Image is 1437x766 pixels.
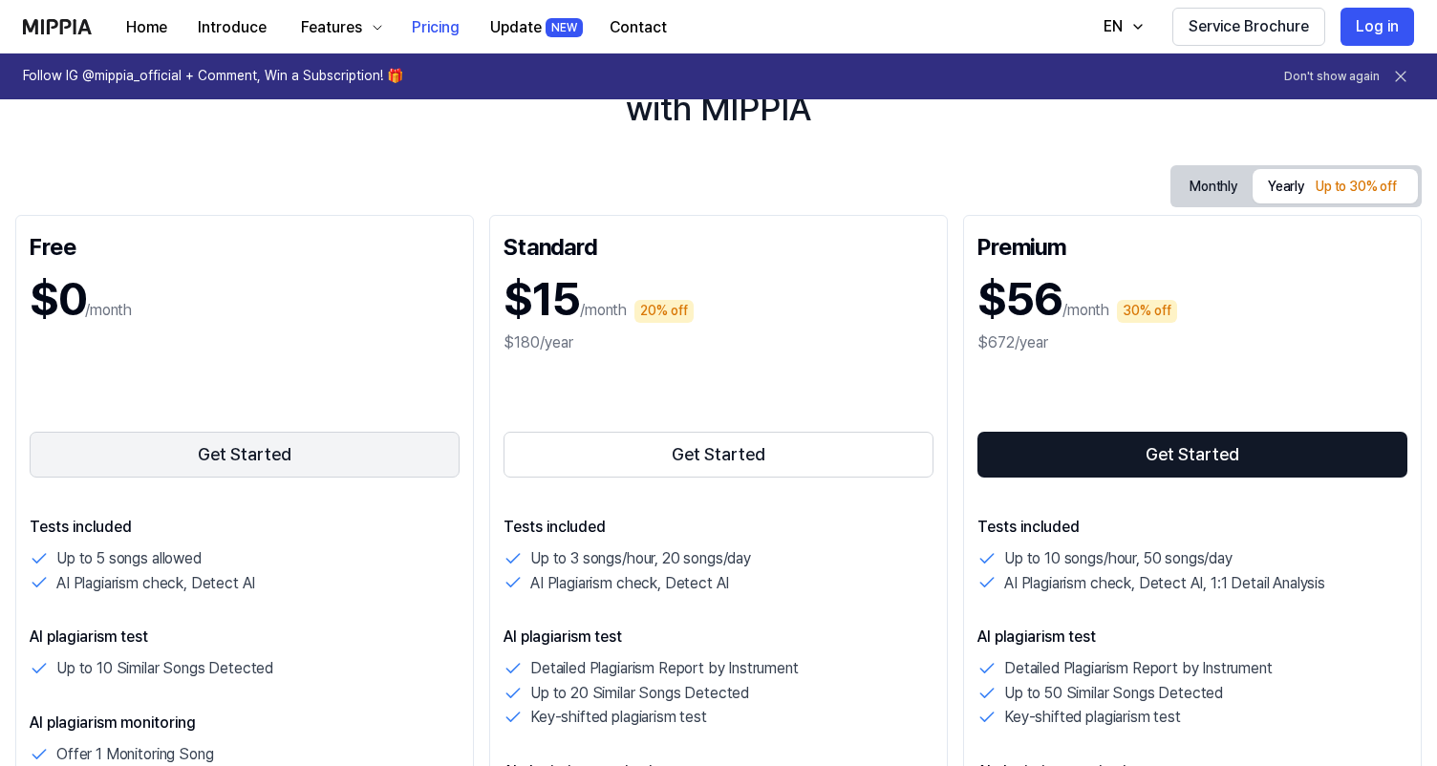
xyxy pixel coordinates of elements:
[977,432,1407,478] button: Get Started
[56,656,273,681] p: Up to 10 Similar Songs Detected
[580,299,627,322] p: /month
[977,626,1407,649] p: AI plagiarism test
[504,331,933,354] div: $180/year
[1004,681,1223,706] p: Up to 50 Similar Songs Detected
[530,705,707,730] p: Key-shifted plagiarism test
[1310,176,1403,199] div: Up to 30% off
[1253,169,1418,203] button: Yearly
[977,331,1407,354] div: $672/year
[475,1,594,53] a: UpdateNEW
[977,267,1062,331] h1: $56
[397,9,475,47] button: Pricing
[30,229,460,260] div: Free
[1340,8,1414,46] button: Log in
[23,67,403,86] h1: Follow IG @mippia_official + Comment, Win a Subscription! 🎁
[634,300,694,323] div: 20% off
[1004,656,1273,681] p: Detailed Plagiarism Report by Instrument
[297,16,366,39] div: Features
[504,516,933,539] p: Tests included
[30,267,85,331] h1: $0
[504,267,580,331] h1: $15
[1084,8,1157,46] button: EN
[977,229,1407,260] div: Premium
[30,712,460,734] p: AI plagiarism monitoring
[1284,69,1380,85] button: Don't show again
[1172,8,1325,46] button: Service Brochure
[182,9,282,47] button: Introduce
[23,19,92,34] img: logo
[530,571,729,596] p: AI Plagiarism check, Detect AI
[56,571,255,596] p: AI Plagiarism check, Detect AI
[30,432,460,478] button: Get Started
[282,9,397,47] button: Features
[1062,299,1109,322] p: /month
[1100,15,1126,38] div: EN
[1117,300,1177,323] div: 30% off
[56,546,202,571] p: Up to 5 songs allowed
[30,516,460,539] p: Tests included
[594,9,682,47] button: Contact
[530,546,751,571] p: Up to 3 songs/hour, 20 songs/day
[1004,705,1181,730] p: Key-shifted plagiarism test
[530,681,749,706] p: Up to 20 Similar Songs Detected
[977,516,1407,539] p: Tests included
[530,656,799,681] p: Detailed Plagiarism Report by Instrument
[504,229,933,260] div: Standard
[397,1,475,53] a: Pricing
[30,428,460,481] a: Get Started
[1004,571,1325,596] p: AI Plagiarism check, Detect AI, 1:1 Detail Analysis
[504,428,933,481] a: Get Started
[546,18,583,37] div: NEW
[504,626,933,649] p: AI plagiarism test
[30,626,460,649] p: AI plagiarism test
[111,9,182,47] button: Home
[475,9,594,47] button: UpdateNEW
[85,299,132,322] p: /month
[504,432,933,478] button: Get Started
[977,428,1407,481] a: Get Started
[1004,546,1233,571] p: Up to 10 songs/hour, 50 songs/day
[1174,172,1253,202] button: Monthly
